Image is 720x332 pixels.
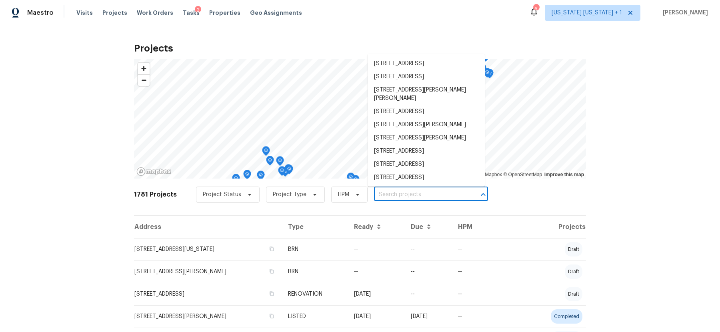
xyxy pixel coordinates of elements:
canvas: Map [134,59,586,179]
td: -- [452,260,528,283]
td: -- [452,238,528,260]
span: [PERSON_NAME] [660,9,708,17]
th: Ready [348,216,404,238]
button: Copy Address [268,312,275,320]
td: -- [404,260,452,283]
span: Projects [102,9,127,17]
td: [STREET_ADDRESS][US_STATE] [134,238,282,260]
td: LISTED [282,305,347,328]
td: -- [452,283,528,305]
li: [STREET_ADDRESS][PERSON_NAME] [368,118,485,131]
li: [STREET_ADDRESS] [368,105,485,118]
span: Visits [76,9,93,17]
th: Address [134,216,282,238]
div: draft [565,287,582,301]
li: [STREET_ADDRESS] [368,57,485,70]
div: Map marker [284,164,292,177]
li: [STREET_ADDRESS] [368,70,485,83]
li: [STREET_ADDRESS][PERSON_NAME] [368,131,485,145]
span: Project Type [273,191,306,199]
td: BRN [282,238,347,260]
h2: 1781 Projects [134,191,177,199]
span: Zoom out [138,75,150,86]
div: Map marker [232,174,240,186]
span: Work Orders [137,9,173,17]
a: Mapbox homepage [136,167,172,176]
li: [STREET_ADDRESS] [368,171,485,184]
span: Maestro [27,9,54,17]
button: Copy Address [268,290,275,297]
div: Map marker [262,146,270,159]
span: Project Status [203,191,241,199]
a: Improve this map [544,172,584,177]
div: Map marker [243,170,251,182]
input: Search projects [374,189,466,201]
div: 6 [533,5,539,13]
div: Map marker [278,166,286,179]
div: draft [565,242,582,256]
button: Close [478,189,489,200]
button: Copy Address [268,268,275,275]
div: Map marker [276,156,284,169]
span: Properties [209,9,240,17]
div: completed [551,309,582,324]
th: HPM [452,216,528,238]
td: -- [348,260,404,283]
td: BRN [282,260,347,283]
div: draft [565,264,582,279]
td: [DATE] [404,305,452,328]
span: [US_STATE] [US_STATE] + 1 [552,9,622,17]
td: -- [404,283,452,305]
div: 2 [195,6,201,14]
li: [STREET_ADDRESS] [368,184,485,197]
button: Copy Address [268,245,275,252]
a: Mapbox [480,172,502,177]
td: [STREET_ADDRESS][PERSON_NAME] [134,305,282,328]
div: Map marker [257,171,265,183]
button: Zoom out [138,74,150,86]
th: Type [282,216,347,238]
h2: Projects [134,44,586,52]
span: Tasks [183,10,200,16]
td: [DATE] [348,305,404,328]
td: [DATE] [348,283,404,305]
td: RENOVATION [282,283,347,305]
td: -- [452,305,528,328]
td: [STREET_ADDRESS][PERSON_NAME] [134,260,282,283]
td: -- [404,238,452,260]
button: Zoom in [138,63,150,74]
li: [STREET_ADDRESS] [368,145,485,158]
th: Due [404,216,452,238]
div: Map marker [347,173,355,185]
div: Map marker [352,175,360,187]
div: Map marker [266,156,274,168]
div: Map marker [285,165,293,177]
a: OpenStreetMap [503,172,542,177]
li: [STREET_ADDRESS][PERSON_NAME][PERSON_NAME] [368,83,485,105]
div: Map marker [483,68,491,80]
th: Projects [528,216,586,238]
span: HPM [338,191,349,199]
td: [STREET_ADDRESS] [134,283,282,305]
span: Geo Assignments [250,9,302,17]
li: [STREET_ADDRESS] [368,158,485,171]
td: -- [348,238,404,260]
